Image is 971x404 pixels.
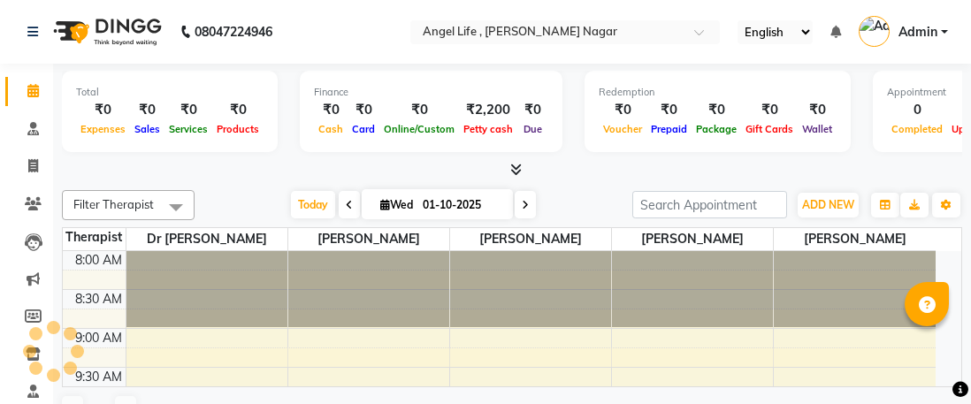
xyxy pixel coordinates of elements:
[417,192,506,218] input: 2025-10-01
[291,191,335,218] span: Today
[887,123,947,135] span: Completed
[212,100,264,120] div: ₹0
[859,16,890,47] img: Admin
[692,100,741,120] div: ₹0
[164,123,212,135] span: Services
[348,100,379,120] div: ₹0
[314,100,348,120] div: ₹0
[314,123,348,135] span: Cash
[798,100,837,120] div: ₹0
[195,7,272,57] b: 08047224946
[379,100,459,120] div: ₹0
[774,228,936,250] span: [PERSON_NAME]
[348,123,379,135] span: Card
[632,191,787,218] input: Search Appointment
[130,100,164,120] div: ₹0
[802,198,854,211] span: ADD NEW
[612,228,773,250] span: [PERSON_NAME]
[76,123,130,135] span: Expenses
[741,100,798,120] div: ₹0
[72,368,126,386] div: 9:30 AM
[45,7,166,57] img: logo
[76,85,264,100] div: Total
[450,228,611,250] span: [PERSON_NAME]
[72,290,126,309] div: 8:30 AM
[379,123,459,135] span: Online/Custom
[314,85,548,100] div: Finance
[692,123,741,135] span: Package
[126,228,287,250] span: Dr [PERSON_NAME]
[459,100,517,120] div: ₹2,200
[376,198,417,211] span: Wed
[599,100,646,120] div: ₹0
[212,123,264,135] span: Products
[517,100,548,120] div: ₹0
[898,23,937,42] span: Admin
[164,100,212,120] div: ₹0
[63,228,126,247] div: Therapist
[646,100,692,120] div: ₹0
[73,197,154,211] span: Filter Therapist
[646,123,692,135] span: Prepaid
[887,100,947,120] div: 0
[798,123,837,135] span: Wallet
[288,228,449,250] span: [PERSON_NAME]
[72,329,126,347] div: 9:00 AM
[741,123,798,135] span: Gift Cards
[130,123,164,135] span: Sales
[599,123,646,135] span: Voucher
[798,193,859,217] button: ADD NEW
[519,123,547,135] span: Due
[76,100,130,120] div: ₹0
[459,123,517,135] span: Petty cash
[72,251,126,270] div: 8:00 AM
[599,85,837,100] div: Redemption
